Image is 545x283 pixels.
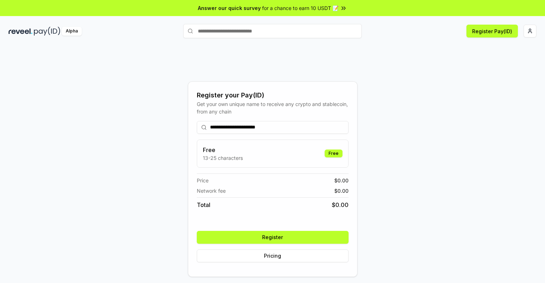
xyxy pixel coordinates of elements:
[197,100,349,115] div: Get your own unique name to receive any crypto and stablecoin, from any chain
[34,27,60,36] img: pay_id
[197,177,209,184] span: Price
[197,187,226,194] span: Network fee
[334,177,349,184] span: $ 0.00
[197,249,349,262] button: Pricing
[334,187,349,194] span: $ 0.00
[262,4,339,12] span: for a chance to earn 10 USDT 📝
[197,231,349,244] button: Register
[203,154,243,162] p: 13-25 characters
[325,150,342,157] div: Free
[198,4,261,12] span: Answer our quick survey
[9,27,32,36] img: reveel_dark
[466,25,518,37] button: Register Pay(ID)
[62,27,82,36] div: Alpha
[332,201,349,209] span: $ 0.00
[197,90,349,100] div: Register your Pay(ID)
[203,146,243,154] h3: Free
[197,201,210,209] span: Total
